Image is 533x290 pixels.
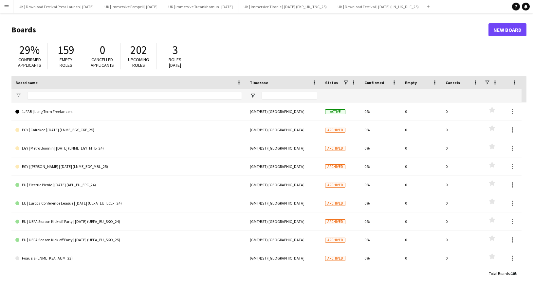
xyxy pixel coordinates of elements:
input: Timezone Filter Input [262,92,317,100]
div: (GMT/BST) [GEOGRAPHIC_DATA] [246,157,321,175]
span: Timezone [250,80,268,85]
span: Total Boards [489,271,510,276]
span: 105 [511,271,517,276]
div: 0 [442,194,482,212]
div: 0% [360,121,401,139]
button: UK | Immersive Titanic | [DATE] (FKP_UK_TNC_25) [238,0,332,13]
span: Empty [405,80,417,85]
div: 0% [360,102,401,120]
span: Confirmed applicants [18,57,41,68]
div: 0 [442,102,482,120]
div: (GMT/BST) [GEOGRAPHIC_DATA] [246,102,321,120]
span: Archived [325,164,345,169]
div: 0 [442,212,482,230]
h1: Boards [11,25,488,35]
span: 3 [172,43,178,57]
span: Empty roles [60,57,72,68]
div: (GMT/BST) [GEOGRAPHIC_DATA] [246,231,321,249]
div: 0 [442,231,482,249]
span: Cancelled applicants [91,57,114,68]
div: (GMT/BST) [GEOGRAPHIC_DATA] [246,139,321,157]
div: (GMT/BST) [GEOGRAPHIC_DATA] [246,194,321,212]
div: 0 [401,102,442,120]
span: Archived [325,183,345,188]
div: (GMT/BST) [GEOGRAPHIC_DATA] [246,176,321,194]
a: 1. FAB | Long Term Freelancers [15,102,242,121]
div: 0% [360,176,401,194]
button: UK | Download Festival Press Launch | [DATE] [13,0,99,13]
span: 0 [100,43,105,57]
div: 0% [360,194,401,212]
div: : [489,267,517,280]
a: EU | UEFA Season Kick-off Party | [DATE] (UEFA_EU_SKO_24) [15,212,242,231]
div: 0 [442,139,482,157]
span: Archived [325,128,345,133]
span: Archived [325,256,345,261]
span: Board name [15,80,38,85]
a: Foauzia (LNME_KSA_AUM_23) [15,249,242,267]
button: UK | Immersive Tutankhamun | [DATE] [163,0,238,13]
button: Open Filter Menu [15,93,21,99]
div: 0 [442,157,482,175]
span: Roles [DATE] [169,57,181,68]
a: EU | Europa Conference League | [DATE] (UEFA_EU_ECLF_24) [15,194,242,212]
div: 0% [360,212,401,230]
span: 159 [58,43,74,57]
span: Cancels [446,80,460,85]
div: 0 [401,139,442,157]
div: 0 [401,212,442,230]
div: (GMT/BST) [GEOGRAPHIC_DATA] [246,249,321,267]
div: 0 [442,249,482,267]
span: Upcoming roles [128,57,149,68]
button: Open Filter Menu [250,93,256,99]
a: EGY | [PERSON_NAME] | [DATE] (LNME_EGY_MBL_25) [15,157,242,176]
button: UK | Download Festival | [DATE] (LN_UK_DLF_25) [332,0,424,13]
span: 202 [130,43,147,57]
div: 0% [360,139,401,157]
div: 0 [442,176,482,194]
span: Status [325,80,338,85]
span: Active [325,109,345,114]
div: 0 [401,194,442,212]
div: 0 [401,231,442,249]
span: Archived [325,201,345,206]
div: (GMT/BST) [GEOGRAPHIC_DATA] [246,121,321,139]
span: Archived [325,146,345,151]
span: Archived [325,238,345,243]
a: EU | Electric Picnic | [DATE] (APL_EU_EPC_24) [15,176,242,194]
span: Archived [325,219,345,224]
a: EU | UEFA Season Kick-off Party | [DATE] (UEFA_EU_SKO_25) [15,231,242,249]
div: 0% [360,231,401,249]
a: EGY | Cairokee | [DATE] (LNME_EGY_CKE_25) [15,121,242,139]
a: EGY | Metro Boomin | [DATE] (LNME_EGY_MTB_24) [15,139,242,157]
div: 0% [360,249,401,267]
div: 0 [401,157,442,175]
span: Confirmed [364,80,384,85]
button: UK | Immersive Pompeii | [DATE] [99,0,163,13]
div: (GMT/BST) [GEOGRAPHIC_DATA] [246,212,321,230]
div: 0 [401,121,442,139]
span: 29% [19,43,40,57]
div: 0 [401,249,442,267]
div: 0% [360,157,401,175]
a: New Board [488,23,526,36]
div: 0 [401,176,442,194]
div: 0 [442,121,482,139]
input: Board name Filter Input [27,92,242,100]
